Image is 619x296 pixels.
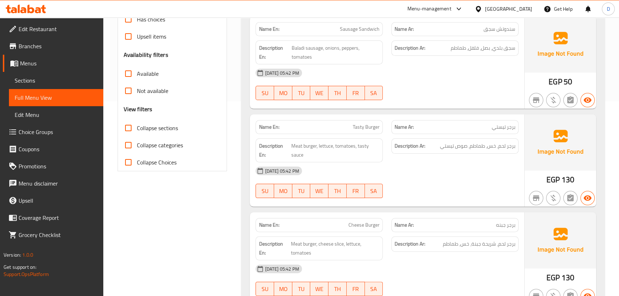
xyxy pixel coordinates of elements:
span: برجر لحم، شريحة جبنة، خس، طماطم [443,240,515,248]
span: Not available [137,87,168,95]
span: EGP [546,271,560,285]
a: Coupons [3,140,103,158]
span: 50 [564,75,572,89]
span: TU [295,186,308,196]
span: Promotions [19,162,98,171]
span: SU [259,284,271,294]
span: Grocery Checklist [19,231,98,239]
strong: Description En: [259,142,290,159]
button: SA [365,184,383,198]
strong: Name En: [259,123,279,131]
span: 130 [561,173,574,187]
span: [DATE] 05:42 PM [262,70,302,77]
span: TU [295,284,308,294]
button: TH [328,184,347,198]
button: WE [310,86,328,100]
span: SU [259,186,271,196]
button: Available [580,191,595,205]
a: Edit Restaurant [3,20,103,38]
span: FR [350,186,362,196]
button: Not branch specific item [529,191,543,205]
img: Ae5nvW7+0k+MAAAAAElFTkSuQmCC [525,212,596,268]
button: SA [365,86,383,100]
button: TU [292,282,311,296]
a: Promotions [3,158,103,175]
span: سجق بلدي، بصل، فلفل، طماطم [451,44,515,53]
span: Tasty Burger [353,123,380,131]
span: EGP [546,173,560,187]
button: WE [310,282,328,296]
span: 130 [561,271,574,285]
button: SU [256,282,274,296]
span: 1.0.0 [22,250,33,260]
span: MO [277,186,289,196]
span: SA [368,284,380,294]
img: Ae5nvW7+0k+MAAAAAElFTkSuQmCC [525,16,596,72]
strong: Name Ar: [395,221,414,229]
span: Baladi sausage, onions, peppers, tomatoes [292,44,380,61]
span: Upsell items [137,32,166,41]
span: TU [295,88,308,98]
span: Get support on: [4,262,36,272]
span: TH [331,284,344,294]
button: MO [274,86,292,100]
span: TH [331,186,344,196]
span: SA [368,186,380,196]
img: Ae5nvW7+0k+MAAAAAElFTkSuQmCC [525,114,596,170]
h3: Availability filters [124,51,168,59]
span: TH [331,88,344,98]
span: Coupons [19,145,98,153]
span: Collapse sections [137,124,178,132]
span: D [606,5,610,13]
span: Choice Groups [19,128,98,136]
span: Menu disclaimer [19,179,98,188]
button: MO [274,282,292,296]
strong: Description Ar: [395,142,425,151]
span: Full Menu View [15,93,98,102]
span: برجر جبنه [496,221,515,229]
span: WE [313,284,326,294]
span: Coverage Report [19,213,98,222]
span: Collapse categories [137,141,183,149]
a: Menus [3,55,103,72]
span: سندوتش سجق [484,25,515,33]
button: Not has choices [563,191,578,205]
span: SA [368,88,380,98]
span: Branches [19,42,98,50]
button: WE [310,184,328,198]
span: برجر لحم، خس، طماطم، صوص تيستي [440,142,515,151]
button: TU [292,184,311,198]
strong: Description En: [259,240,289,257]
button: TH [328,282,347,296]
a: Coverage Report [3,209,103,226]
strong: Description Ar: [395,44,425,53]
div: [GEOGRAPHIC_DATA] [485,5,532,13]
span: Meat burger, cheese slice, lettuce, tomatoes [291,240,380,257]
span: SU [259,88,271,98]
strong: Name En: [259,221,279,229]
span: WE [313,186,326,196]
button: SU [256,86,274,100]
button: Not has choices [563,93,578,107]
div: Menu-management [407,5,451,13]
strong: Name Ar: [395,25,414,33]
span: [DATE] 05:42 PM [262,266,302,272]
a: Upsell [3,192,103,209]
button: Purchased item [546,191,560,205]
strong: Name En: [259,25,279,33]
button: SA [365,282,383,296]
span: Upsell [19,196,98,205]
a: Full Menu View [9,89,103,106]
a: Support.OpsPlatform [4,270,49,279]
a: Grocery Checklist [3,226,103,243]
button: Available [580,93,595,107]
strong: Name Ar: [395,123,414,131]
span: Edit Restaurant [19,25,98,33]
button: TU [292,86,311,100]
span: Sausage Sandwich [340,25,380,33]
span: [DATE] 05:42 PM [262,168,302,174]
button: FR [347,184,365,198]
span: Menus [20,59,98,68]
span: Meat burger, lettuce, tomatoes, tasty sauce [291,142,380,159]
a: Edit Menu [9,106,103,123]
